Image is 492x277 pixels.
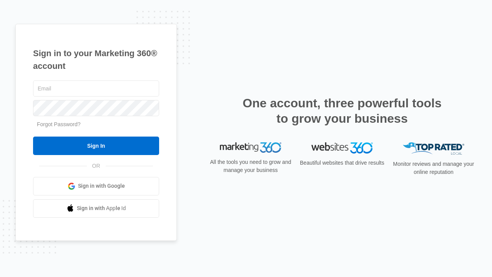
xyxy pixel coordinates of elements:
[87,162,106,170] span: OR
[37,121,81,127] a: Forgot Password?
[33,80,159,97] input: Email
[403,142,464,155] img: Top Rated Local
[220,142,281,153] img: Marketing 360
[33,137,159,155] input: Sign In
[33,199,159,218] a: Sign in with Apple Id
[311,142,373,154] img: Websites 360
[391,160,477,176] p: Monitor reviews and manage your online reputation
[208,158,294,174] p: All the tools you need to grow and manage your business
[33,177,159,195] a: Sign in with Google
[299,159,385,167] p: Beautiful websites that drive results
[78,182,125,190] span: Sign in with Google
[33,47,159,72] h1: Sign in to your Marketing 360® account
[77,204,126,212] span: Sign in with Apple Id
[240,95,444,126] h2: One account, three powerful tools to grow your business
